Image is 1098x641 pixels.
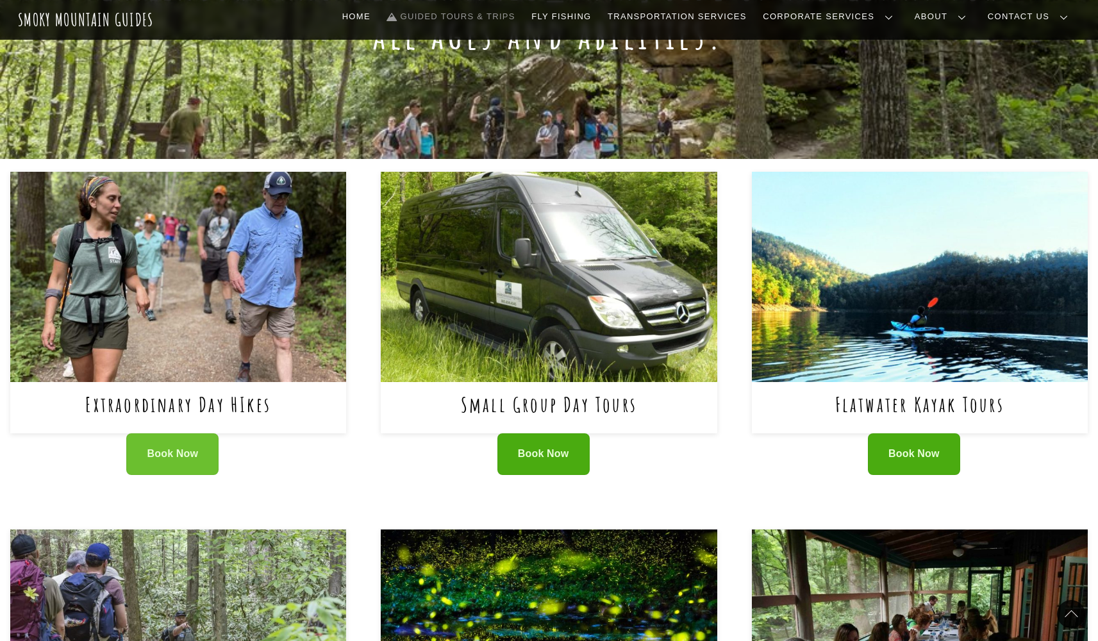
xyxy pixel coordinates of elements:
a: Flatwater Kayak Tours [835,391,1004,417]
a: Book Now [868,433,960,475]
a: Book Now [126,433,219,475]
span: Book Now [147,447,199,461]
a: Transportation Services [603,3,751,30]
img: Extraordinary Day HIkes [10,172,346,382]
a: Small Group Day Tours [461,391,637,417]
span: Book Now [888,447,940,461]
a: Fly Fishing [526,3,596,30]
img: Small Group Day Tours [381,172,717,382]
a: Extraordinary Day HIkes [85,391,271,417]
span: Book Now [518,447,569,461]
a: Guided Tours & Trips [382,3,520,30]
img: Flatwater Kayak Tours [752,172,1088,382]
a: Home [337,3,376,30]
a: Book Now [497,433,590,475]
a: Corporate Services [758,3,903,30]
a: About [910,3,976,30]
a: Smoky Mountain Guides [18,9,154,30]
a: Contact Us [983,3,1078,30]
